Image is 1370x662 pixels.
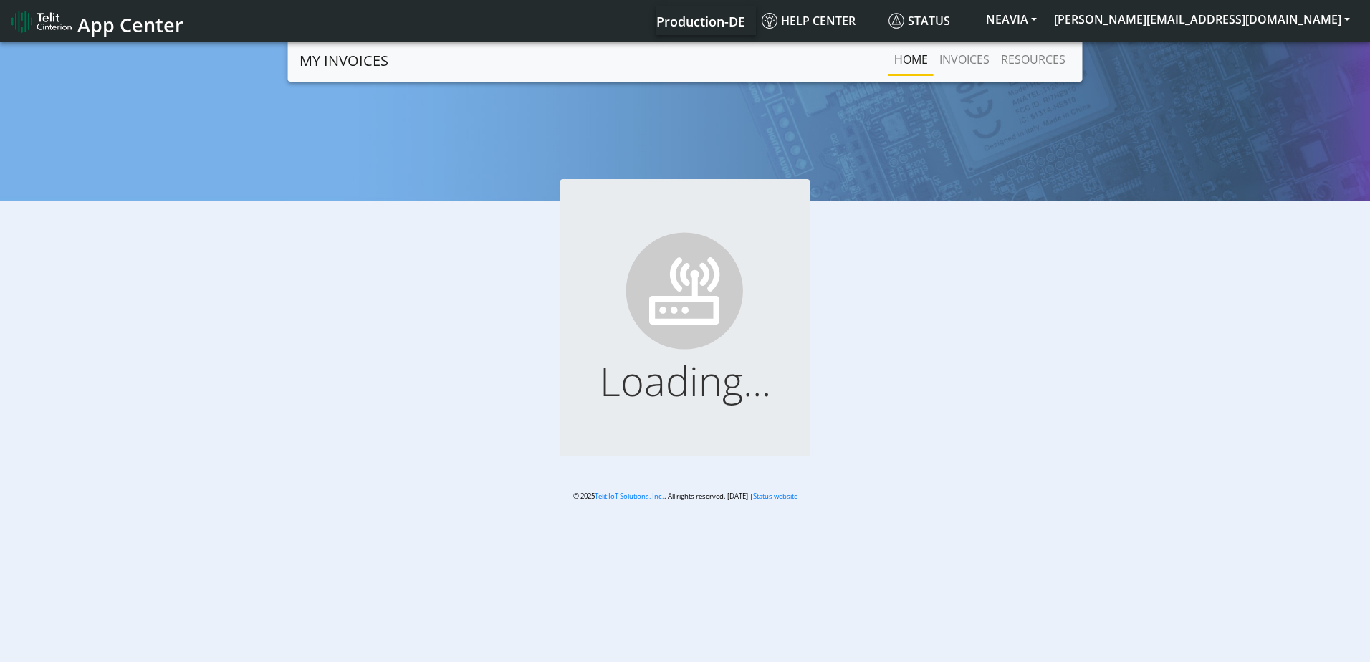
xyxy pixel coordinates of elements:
[888,13,950,29] span: Status
[756,6,883,35] a: Help center
[583,357,787,405] h1: Loading...
[762,13,777,29] img: knowledge.svg
[883,6,977,35] a: Status
[619,225,751,357] img: ...
[300,47,388,75] a: MY INVOICES
[656,13,745,30] span: Production-DE
[995,45,1071,74] a: RESOURCES
[11,10,72,33] img: logo-telit-cinterion-gw-new.png
[656,6,744,35] a: Your current platform instance
[1045,6,1359,32] button: [PERSON_NAME][EMAIL_ADDRESS][DOMAIN_NAME]
[77,11,183,38] span: App Center
[353,491,1017,502] p: © 2025 . All rights reserved. [DATE] |
[888,13,904,29] img: status.svg
[595,491,664,501] a: Telit IoT Solutions, Inc.
[11,6,181,37] a: App Center
[753,491,797,501] a: Status website
[977,6,1045,32] button: NEAVIA
[934,45,995,74] a: INVOICES
[762,13,856,29] span: Help center
[888,45,934,74] a: Home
